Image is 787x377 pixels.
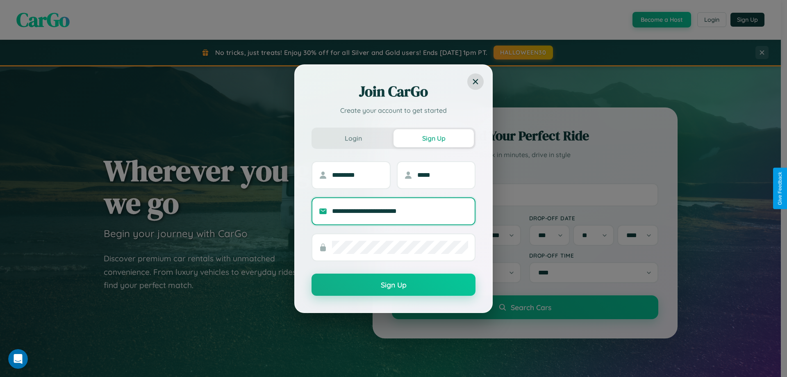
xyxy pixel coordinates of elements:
button: Sign Up [393,129,474,147]
p: Create your account to get started [312,105,475,115]
button: Login [313,129,393,147]
iframe: Intercom live chat [8,349,28,369]
div: Give Feedback [777,172,783,205]
h2: Join CarGo [312,82,475,101]
button: Sign Up [312,274,475,296]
